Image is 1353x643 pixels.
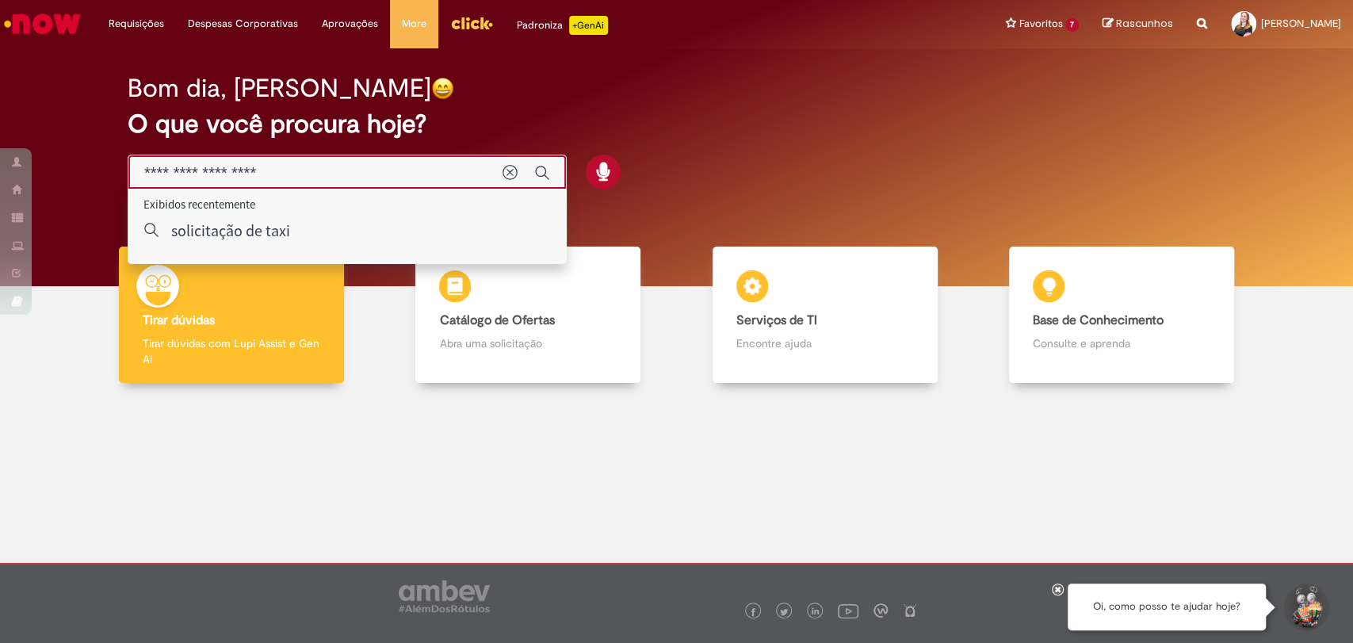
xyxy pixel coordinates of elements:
span: Despesas Corporativas [188,16,298,32]
span: [PERSON_NAME] [1261,17,1341,30]
img: logo_footer_facebook.png [749,608,757,616]
a: Serviços de TI Encontre ajuda [677,247,973,384]
span: More [402,16,426,32]
img: happy-face.png [431,77,454,100]
div: Padroniza [517,16,608,35]
p: +GenAi [569,16,608,35]
a: Base de Conhecimento Consulte e aprenda [973,247,1270,384]
p: Encontre ajuda [736,335,914,351]
img: logo_footer_naosei.png [903,603,917,618]
a: Rascunhos [1103,17,1173,32]
img: logo_footer_twitter.png [780,608,788,616]
b: Serviços de TI [736,312,817,328]
img: logo_footer_youtube.png [838,600,858,621]
img: logo_footer_ambev_rotulo_gray.png [399,580,490,612]
span: 7 [1065,18,1079,32]
p: Tirar dúvidas com Lupi Assist e Gen Ai [143,335,320,367]
img: click_logo_yellow_360x200.png [450,11,493,35]
img: logo_footer_linkedin.png [812,607,820,617]
b: Catálogo de Ofertas [439,312,554,328]
button: Iniciar Conversa de Suporte [1282,584,1329,631]
div: Oi, como posso te ajudar hoje? [1068,584,1266,630]
h2: Bom dia, [PERSON_NAME] [128,75,431,102]
p: Abra uma solicitação [439,335,617,351]
a: Tirar dúvidas Tirar dúvidas com Lupi Assist e Gen Ai [83,247,380,384]
p: Consulte e aprenda [1033,335,1210,351]
span: Requisições [109,16,164,32]
img: logo_footer_workplace.png [873,603,888,618]
span: Favoritos [1019,16,1062,32]
a: Catálogo de Ofertas Abra uma solicitação [380,247,676,384]
b: Tirar dúvidas [143,312,215,328]
b: Base de Conhecimento [1033,312,1164,328]
span: Aprovações [322,16,378,32]
img: ServiceNow [2,8,83,40]
h2: O que você procura hoje? [128,110,1225,138]
span: Rascunhos [1116,16,1173,31]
